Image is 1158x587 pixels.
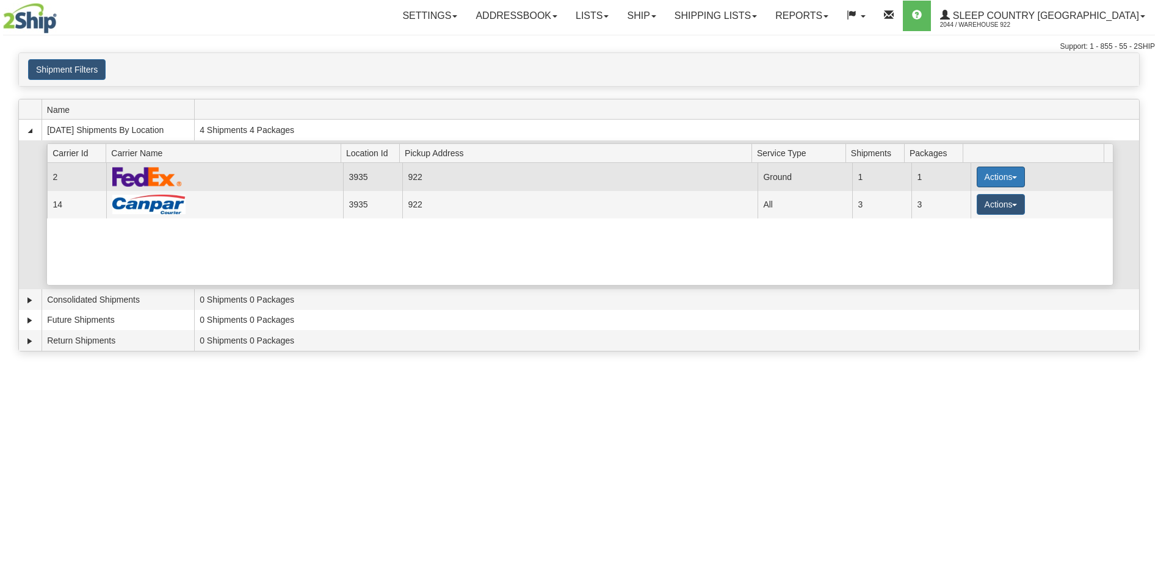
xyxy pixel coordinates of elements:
[910,143,963,162] span: Packages
[977,167,1026,187] button: Actions
[112,167,183,187] img: FedEx
[24,294,36,306] a: Expand
[194,120,1139,140] td: 4 Shipments 4 Packages
[757,143,845,162] span: Service Type
[393,1,466,31] a: Settings
[566,1,618,31] a: Lists
[3,3,57,34] img: logo2044.jpg
[47,191,106,218] td: 14
[194,310,1139,331] td: 0 Shipments 0 Packages
[402,191,758,218] td: 922
[405,143,751,162] span: Pickup Address
[758,163,852,190] td: Ground
[343,191,402,218] td: 3935
[194,330,1139,351] td: 0 Shipments 0 Packages
[42,310,194,331] td: Future Shipments
[852,191,911,218] td: 3
[3,41,1155,52] div: Support: 1 - 855 - 55 - 2SHIP
[977,194,1026,215] button: Actions
[47,163,106,190] td: 2
[851,143,905,162] span: Shipments
[852,163,911,190] td: 1
[47,100,194,119] span: Name
[950,10,1139,21] span: Sleep Country [GEOGRAPHIC_DATA]
[343,163,402,190] td: 3935
[911,163,971,190] td: 1
[42,120,194,140] td: [DATE] Shipments By Location
[931,1,1154,31] a: Sleep Country [GEOGRAPHIC_DATA] 2044 / Warehouse 922
[618,1,665,31] a: Ship
[402,163,758,190] td: 922
[665,1,766,31] a: Shipping lists
[42,289,194,310] td: Consolidated Shipments
[28,59,106,80] button: Shipment Filters
[42,330,194,351] td: Return Shipments
[194,289,1139,310] td: 0 Shipments 0 Packages
[466,1,566,31] a: Addressbook
[911,191,971,218] td: 3
[24,124,36,137] a: Collapse
[758,191,852,218] td: All
[111,143,341,162] span: Carrier Name
[766,1,838,31] a: Reports
[940,19,1032,31] span: 2044 / Warehouse 922
[24,335,36,347] a: Expand
[112,195,186,214] img: Canpar
[24,314,36,326] a: Expand
[346,143,400,162] span: Location Id
[52,143,106,162] span: Carrier Id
